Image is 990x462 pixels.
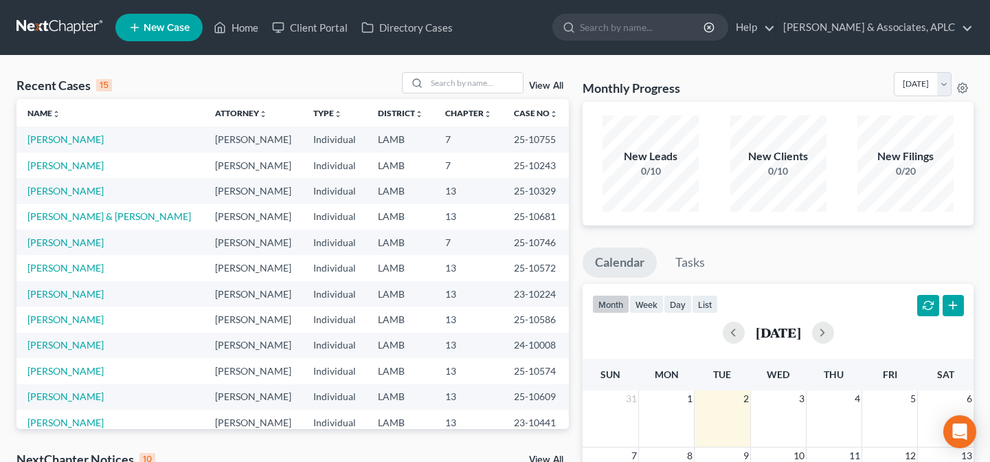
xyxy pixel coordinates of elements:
[692,295,718,313] button: list
[302,126,367,152] td: Individual
[857,164,954,178] div: 0/20
[302,153,367,178] td: Individual
[204,333,302,358] td: [PERSON_NAME]
[207,15,265,40] a: Home
[259,110,267,118] i: unfold_more
[27,313,104,325] a: [PERSON_NAME]
[503,384,569,410] td: 25-10609
[27,108,60,118] a: Nameunfold_more
[503,230,569,255] td: 25-10746
[503,153,569,178] td: 25-10243
[580,14,706,40] input: Search by name...
[378,108,423,118] a: Districtunfold_more
[550,110,558,118] i: unfold_more
[503,307,569,332] td: 25-10586
[503,255,569,280] td: 25-10572
[367,384,434,410] td: LAMB
[367,178,434,203] td: LAMB
[629,295,664,313] button: week
[742,390,750,407] span: 2
[355,15,460,40] a: Directory Cases
[883,368,897,380] span: Fri
[909,390,917,407] span: 5
[204,384,302,410] td: [PERSON_NAME]
[302,230,367,255] td: Individual
[144,23,190,33] span: New Case
[529,81,563,91] a: View All
[434,230,503,255] td: 7
[204,410,302,449] td: [PERSON_NAME]
[367,358,434,384] td: LAMB
[713,368,731,380] span: Tue
[204,307,302,332] td: [PERSON_NAME]
[302,384,367,410] td: Individual
[27,236,104,248] a: [PERSON_NAME]
[603,164,699,178] div: 0/10
[96,79,112,91] div: 15
[853,390,862,407] span: 4
[27,417,126,442] a: [PERSON_NAME][GEOGRAPHIC_DATA]
[503,281,569,307] td: 23-10224
[204,153,302,178] td: [PERSON_NAME]
[686,390,694,407] span: 1
[204,358,302,384] td: [PERSON_NAME]
[514,108,558,118] a: Case Nounfold_more
[730,164,826,178] div: 0/10
[434,358,503,384] td: 13
[434,281,503,307] td: 13
[27,339,104,351] a: [PERSON_NAME]
[16,77,112,93] div: Recent Cases
[503,410,569,449] td: 23-10441
[204,255,302,280] td: [PERSON_NAME]
[302,178,367,203] td: Individual
[664,295,692,313] button: day
[367,230,434,255] td: LAMB
[434,204,503,230] td: 13
[484,110,492,118] i: unfold_more
[583,247,657,278] a: Calendar
[663,247,717,278] a: Tasks
[204,281,302,307] td: [PERSON_NAME]
[965,390,974,407] span: 6
[27,185,104,197] a: [PERSON_NAME]
[655,368,679,380] span: Mon
[367,204,434,230] td: LAMB
[434,126,503,152] td: 7
[600,368,620,380] span: Sun
[767,368,789,380] span: Wed
[503,126,569,152] td: 25-10755
[434,255,503,280] td: 13
[367,153,434,178] td: LAMB
[302,410,367,449] td: Individual
[503,333,569,358] td: 24-10008
[204,230,302,255] td: [PERSON_NAME]
[367,255,434,280] td: LAMB
[204,178,302,203] td: [PERSON_NAME]
[27,288,104,300] a: [PERSON_NAME]
[302,255,367,280] td: Individual
[367,281,434,307] td: LAMB
[857,148,954,164] div: New Filings
[302,281,367,307] td: Individual
[434,307,503,332] td: 13
[730,148,826,164] div: New Clients
[503,204,569,230] td: 25-10681
[215,108,267,118] a: Attorneyunfold_more
[625,390,638,407] span: 31
[824,368,844,380] span: Thu
[583,80,680,96] h3: Monthly Progress
[798,390,806,407] span: 3
[603,148,699,164] div: New Leads
[204,204,302,230] td: [PERSON_NAME]
[52,110,60,118] i: unfold_more
[937,368,954,380] span: Sat
[503,358,569,384] td: 25-10574
[434,384,503,410] td: 13
[302,204,367,230] td: Individual
[27,210,191,222] a: [PERSON_NAME] & [PERSON_NAME]
[445,108,492,118] a: Chapterunfold_more
[756,325,801,340] h2: [DATE]
[434,153,503,178] td: 7
[265,15,355,40] a: Client Portal
[434,410,503,449] td: 13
